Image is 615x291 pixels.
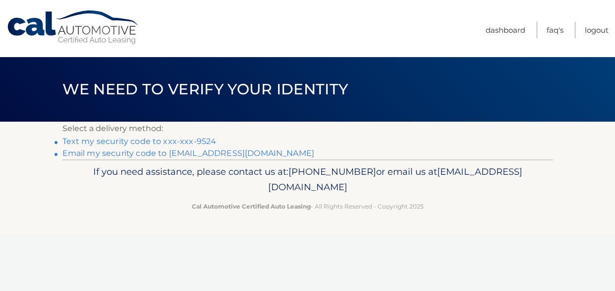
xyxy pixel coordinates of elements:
a: Logout [585,22,609,38]
p: - All Rights Reserved - Copyright 2025 [69,201,547,212]
a: Text my security code to xxx-xxx-9524 [62,137,217,146]
p: Select a delivery method: [62,122,553,136]
a: Dashboard [486,22,525,38]
a: FAQ's [547,22,563,38]
a: Cal Automotive [6,10,140,45]
span: [PHONE_NUMBER] [288,166,376,177]
p: If you need assistance, please contact us at: or email us at [69,164,547,196]
strong: Cal Automotive Certified Auto Leasing [192,203,311,210]
span: We need to verify your identity [62,80,348,98]
a: Email my security code to [EMAIL_ADDRESS][DOMAIN_NAME] [62,148,315,158]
